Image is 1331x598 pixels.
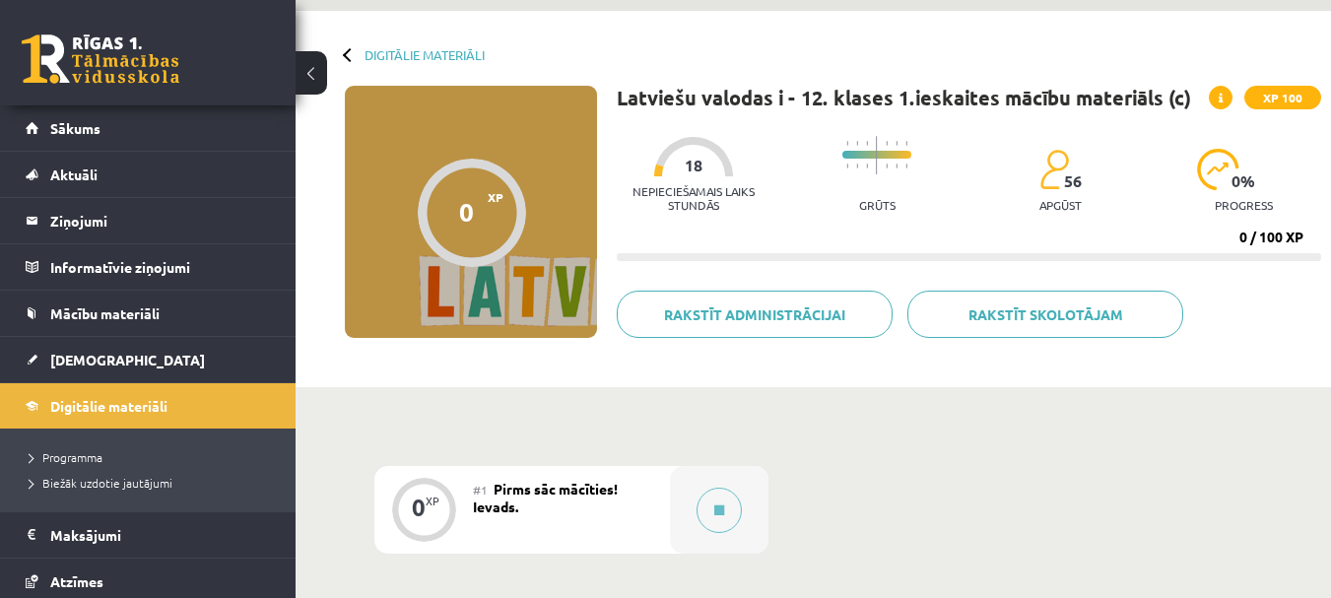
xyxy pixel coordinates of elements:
[50,304,160,322] span: Mācību materiāli
[50,166,98,183] span: Aktuāli
[26,383,271,429] a: Digitālie materiāli
[412,498,426,516] div: 0
[50,119,100,137] span: Sākums
[30,475,172,491] span: Biežāk uzdotie jautājumi
[488,190,503,204] span: XP
[886,164,888,168] img: icon-short-line-57e1e144782c952c97e751825c79c345078a6d821885a25fce030b3d8c18986b.svg
[473,480,618,515] span: Pirms sāc mācīties! Ievads.
[26,291,271,336] a: Mācību materiāli
[30,474,276,492] a: Biežāk uzdotie jautājumi
[30,449,102,465] span: Programma
[905,164,907,168] img: icon-short-line-57e1e144782c952c97e751825c79c345078a6d821885a25fce030b3d8c18986b.svg
[426,496,439,506] div: XP
[30,448,276,466] a: Programma
[50,512,271,558] legend: Maksājumi
[365,47,485,62] a: Digitālie materiāli
[866,164,868,168] img: icon-short-line-57e1e144782c952c97e751825c79c345078a6d821885a25fce030b3d8c18986b.svg
[846,164,848,168] img: icon-short-line-57e1e144782c952c97e751825c79c345078a6d821885a25fce030b3d8c18986b.svg
[26,512,271,558] a: Maksājumi
[856,164,858,168] img: icon-short-line-57e1e144782c952c97e751825c79c345078a6d821885a25fce030b3d8c18986b.svg
[685,157,702,174] span: 18
[473,482,488,498] span: #1
[1197,149,1239,190] img: icon-progress-161ccf0a02000e728c5f80fcf4c31c7af3da0e1684b2b1d7c360e028c24a22f1.svg
[886,141,888,146] img: icon-short-line-57e1e144782c952c97e751825c79c345078a6d821885a25fce030b3d8c18986b.svg
[866,141,868,146] img: icon-short-line-57e1e144782c952c97e751825c79c345078a6d821885a25fce030b3d8c18986b.svg
[1039,198,1082,212] p: apgūst
[907,291,1183,338] a: Rakstīt skolotājam
[459,197,474,227] div: 0
[50,572,103,590] span: Atzīmes
[617,291,893,338] a: Rakstīt administrācijai
[26,198,271,243] a: Ziņojumi
[26,337,271,382] a: [DEMOGRAPHIC_DATA]
[26,105,271,151] a: Sākums
[859,198,896,212] p: Grūts
[1215,198,1273,212] p: progress
[50,244,271,290] legend: Informatīvie ziņojumi
[617,86,1191,109] h1: Latviešu valodas i - 12. klases 1.ieskaites mācību materiāls (c)
[26,244,271,290] a: Informatīvie ziņojumi
[50,351,205,368] span: [DEMOGRAPHIC_DATA]
[50,198,271,243] legend: Ziņojumi
[856,141,858,146] img: icon-short-line-57e1e144782c952c97e751825c79c345078a6d821885a25fce030b3d8c18986b.svg
[22,34,179,84] a: Rīgas 1. Tālmācības vidusskola
[26,152,271,197] a: Aktuāli
[896,141,898,146] img: icon-short-line-57e1e144782c952c97e751825c79c345078a6d821885a25fce030b3d8c18986b.svg
[1231,172,1256,190] span: 0 %
[876,136,878,174] img: icon-long-line-d9ea69661e0d244f92f715978eff75569469978d946b2353a9bb055b3ed8787d.svg
[1064,172,1082,190] span: 56
[617,184,770,212] p: Nepieciešamais laiks stundās
[846,141,848,146] img: icon-short-line-57e1e144782c952c97e751825c79c345078a6d821885a25fce030b3d8c18986b.svg
[1244,86,1321,109] span: XP 100
[1039,149,1068,190] img: students-c634bb4e5e11cddfef0936a35e636f08e4e9abd3cc4e673bd6f9a4125e45ecb1.svg
[50,397,167,415] span: Digitālie materiāli
[905,141,907,146] img: icon-short-line-57e1e144782c952c97e751825c79c345078a6d821885a25fce030b3d8c18986b.svg
[896,164,898,168] img: icon-short-line-57e1e144782c952c97e751825c79c345078a6d821885a25fce030b3d8c18986b.svg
